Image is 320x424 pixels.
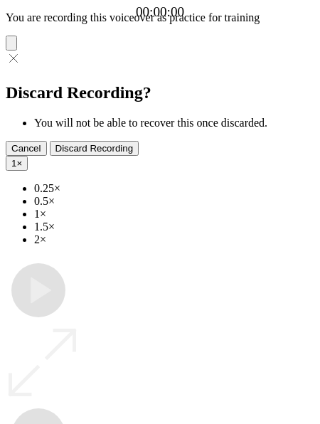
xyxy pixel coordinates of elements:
button: Cancel [6,141,47,156]
span: 1 [11,158,16,169]
button: 1× [6,156,28,171]
a: 00:00:00 [136,4,184,20]
h2: Discard Recording? [6,83,314,102]
p: You are recording this voiceover as practice for training [6,11,314,24]
button: Discard Recording [50,141,139,156]
li: You will not be able to recover this once discarded. [34,117,314,129]
li: 0.25× [34,182,314,195]
li: 2× [34,233,314,246]
li: 1.5× [34,221,314,233]
li: 0.5× [34,195,314,208]
li: 1× [34,208,314,221]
